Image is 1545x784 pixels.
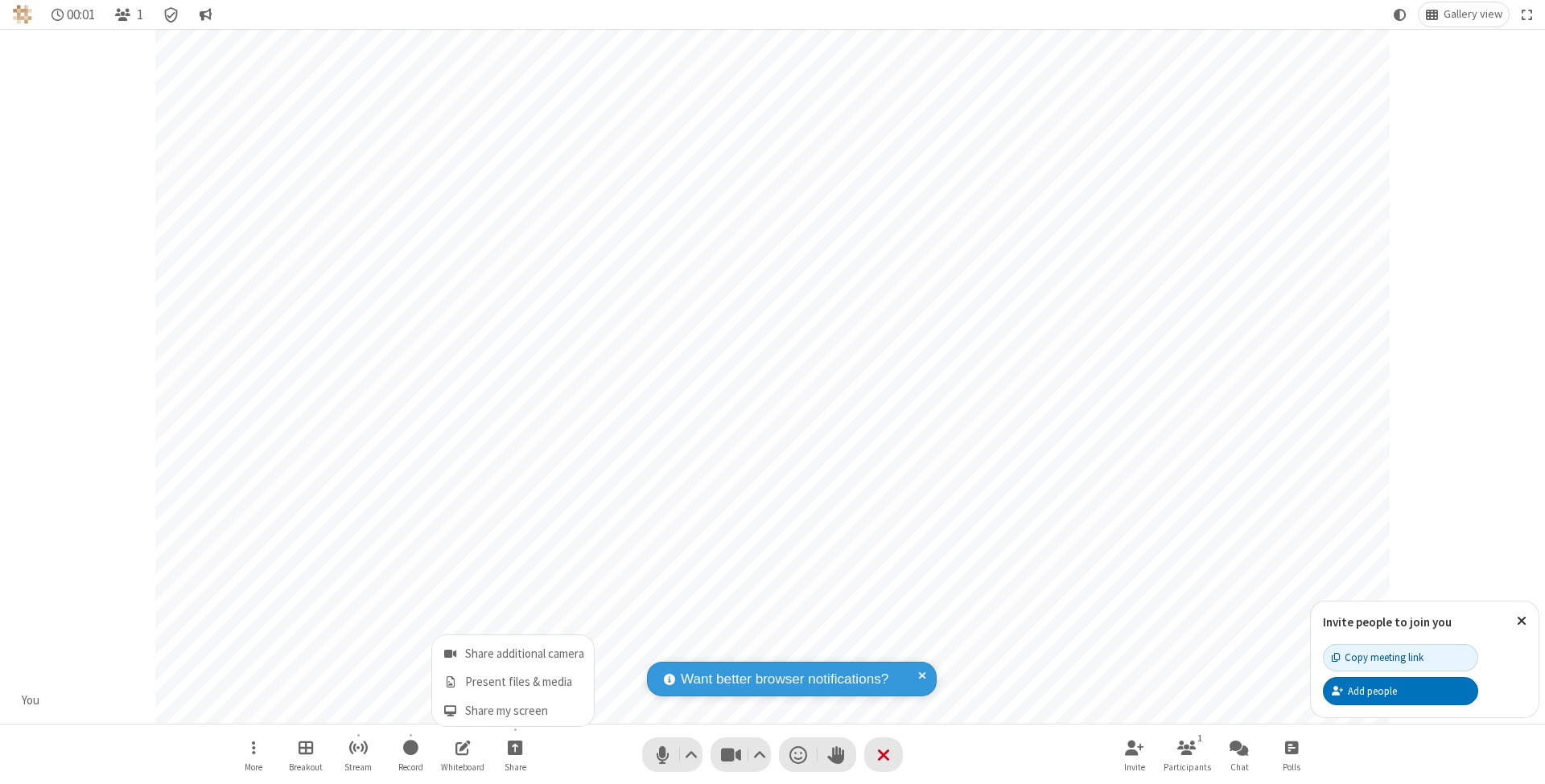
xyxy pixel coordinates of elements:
button: Raise hand [818,737,856,772]
button: Copy meeting link [1323,644,1478,671]
div: 1 [1193,731,1207,745]
button: End or leave meeting [864,737,903,772]
span: Breakout [289,762,323,772]
span: Invite [1124,762,1145,772]
span: Want better browser notifications? [681,669,888,690]
span: More [245,762,262,772]
button: Change layout [1419,2,1509,27]
button: Video setting [749,737,771,772]
button: Open menu [491,732,539,778]
button: Open chat [1215,732,1263,778]
button: Open shared whiteboard [439,732,487,778]
button: Audio settings [681,737,702,772]
button: Send a reaction [779,737,818,772]
span: Share additional camera [465,647,584,661]
button: Present files & media [432,667,594,695]
div: You [16,692,46,710]
span: 1 [137,7,143,23]
div: Copy meeting link [1332,650,1423,665]
div: Meeting details Encryption enabled [156,2,187,27]
button: Add people [1323,677,1478,704]
button: Share additional camera [432,635,594,667]
div: Timer [45,2,102,27]
span: Share my screen [465,704,584,718]
button: Start recording [386,732,435,778]
button: Invite participants (⌘+Shift+I) [1110,732,1159,778]
span: Gallery view [1444,8,1502,21]
span: Polls [1283,762,1300,772]
button: Start streaming [334,732,382,778]
button: Manage Breakout Rooms [282,732,330,778]
button: Fullscreen [1515,2,1539,27]
button: Share my screen [432,695,594,726]
button: Mute (⌘+Shift+A) [642,737,702,772]
button: Open participant list [1163,732,1211,778]
button: Open menu [229,732,278,778]
button: Open poll [1267,732,1316,778]
button: Using system theme [1387,2,1413,27]
span: Participants [1164,762,1211,772]
span: Record [398,762,423,772]
span: Share [505,762,526,772]
img: QA Selenium DO NOT DELETE OR CHANGE [13,5,32,24]
span: Stream [344,762,372,772]
button: Close popover [1505,601,1539,641]
span: 00:01 [67,7,95,23]
span: Present files & media [465,675,584,689]
button: Conversation [192,2,218,27]
label: Invite people to join you [1323,614,1452,630]
button: Stop video (⌘+Shift+V) [711,737,771,772]
span: Whiteboard [441,762,484,772]
span: Chat [1230,762,1249,772]
button: Open participant list [108,2,150,27]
